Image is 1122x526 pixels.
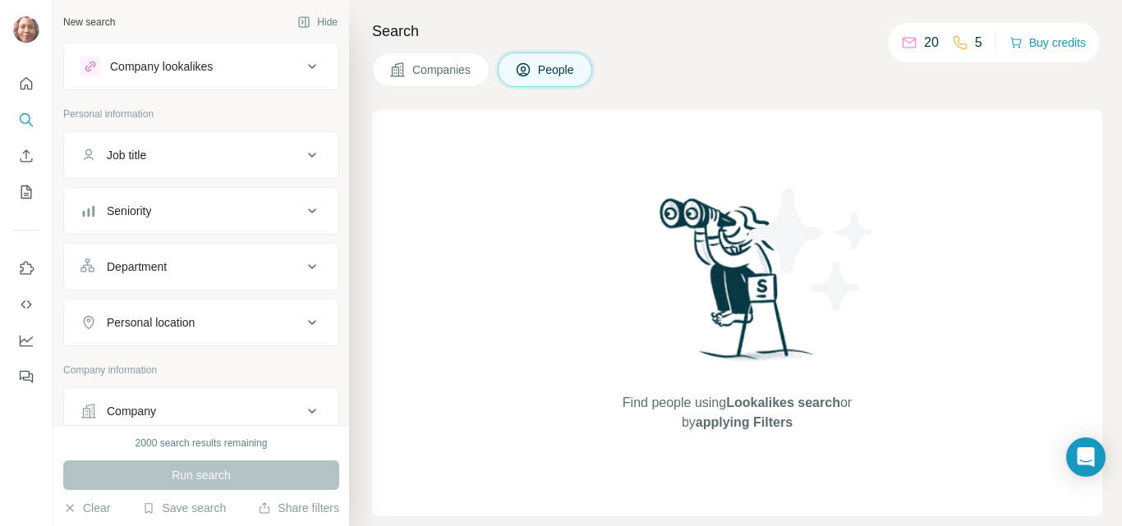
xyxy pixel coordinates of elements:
[13,141,39,171] button: Enrich CSV
[107,147,146,163] div: Job title
[63,15,115,30] div: New search
[975,33,982,53] p: 5
[136,436,268,451] div: 2000 search results remaining
[110,58,213,75] div: Company lookalikes
[286,10,349,34] button: Hide
[726,396,840,409] span: Lookalikes search
[13,177,39,207] button: My lists
[63,107,339,121] p: Personal information
[64,247,338,286] button: Department
[107,258,167,275] div: Department
[652,194,823,377] img: Surfe Illustration - Woman searching with binoculars
[107,203,151,219] div: Seniority
[107,403,156,419] div: Company
[64,135,338,175] button: Job title
[64,47,338,86] button: Company lookalikes
[13,362,39,391] button: Feedback
[63,363,339,377] p: Company information
[412,62,472,78] span: Companies
[64,191,338,231] button: Seniority
[13,254,39,283] button: Use Surfe on LinkedIn
[64,391,338,431] button: Company
[738,176,885,323] img: Surfe Illustration - Stars
[605,393,868,432] span: Find people using or by
[64,303,338,342] button: Personal location
[696,415,793,429] span: applying Filters
[13,105,39,135] button: Search
[13,16,39,43] img: Avatar
[1009,31,1086,54] button: Buy credits
[107,314,195,331] div: Personal location
[924,33,939,53] p: 20
[142,500,226,516] button: Save search
[372,20,1102,43] h4: Search
[13,326,39,355] button: Dashboard
[538,62,576,78] span: People
[13,290,39,319] button: Use Surfe API
[13,69,39,98] button: Quick start
[1066,437,1106,477] div: Open Intercom Messenger
[63,500,110,516] button: Clear
[258,500,339,516] button: Share filters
